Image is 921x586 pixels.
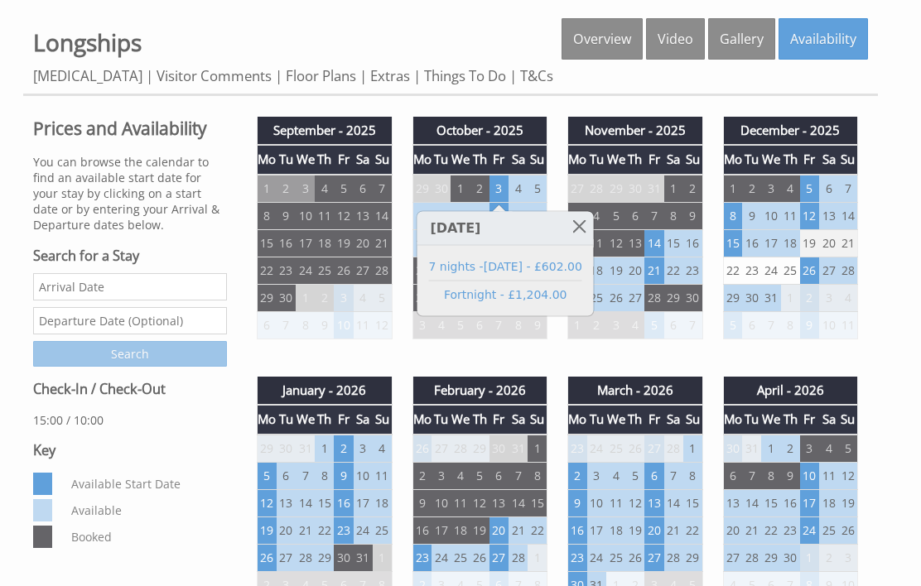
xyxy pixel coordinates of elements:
[800,175,819,203] td: 5
[761,435,780,463] td: 1
[723,145,742,174] th: Mo
[664,229,683,257] td: 15
[451,202,470,229] td: 8
[451,435,470,463] td: 28
[819,435,838,463] td: 4
[470,175,489,203] td: 2
[819,229,838,257] td: 20
[819,175,838,203] td: 6
[424,66,506,85] a: Things To Do
[800,311,819,339] td: 9
[412,311,432,339] td: 3
[33,341,227,367] input: Search
[296,257,315,284] td: 24
[664,284,683,311] td: 29
[800,462,819,489] td: 10
[451,405,470,434] th: We
[683,175,702,203] td: 2
[800,435,819,463] td: 3
[354,257,373,284] td: 27
[33,307,227,334] input: Departure Date (Optional)
[258,175,277,203] td: 1
[625,462,644,489] td: 5
[587,257,606,284] td: 18
[157,66,272,85] a: Visitor Comments
[683,405,702,434] th: Su
[432,462,451,489] td: 3
[528,462,547,489] td: 8
[412,117,547,145] th: October - 2025
[296,462,315,489] td: 7
[644,229,663,257] td: 14
[606,405,625,434] th: We
[489,405,509,434] th: Fr
[723,117,858,145] th: December - 2025
[370,66,410,85] a: Extras
[708,18,775,60] a: Gallery
[489,175,509,203] td: 3
[432,311,451,339] td: 4
[373,202,392,229] td: 14
[412,284,432,311] td: 27
[286,66,356,85] a: Floor Plans
[819,145,838,174] th: Sa
[451,175,470,203] td: 1
[509,175,528,203] td: 4
[644,405,663,434] th: Fr
[354,435,373,463] td: 3
[683,145,702,174] th: Su
[723,202,742,229] td: 8
[33,26,142,58] span: Longships
[258,117,393,145] th: September - 2025
[432,405,451,434] th: Tu
[606,311,625,339] td: 3
[334,257,353,284] td: 26
[258,202,277,229] td: 8
[568,145,587,174] th: Mo
[683,435,702,463] td: 1
[742,202,761,229] td: 9
[315,202,334,229] td: 11
[838,311,857,339] td: 11
[761,311,780,339] td: 7
[258,435,277,463] td: 29
[800,202,819,229] td: 12
[509,462,528,489] td: 7
[625,202,644,229] td: 6
[761,229,780,257] td: 17
[606,462,625,489] td: 4
[625,175,644,203] td: 30
[562,18,643,60] a: Overview
[781,145,800,174] th: Th
[354,145,373,174] th: Sa
[277,435,296,463] td: 30
[587,284,606,311] td: 25
[664,175,683,203] td: 1
[723,435,742,463] td: 30
[683,257,702,284] td: 23
[664,435,683,463] td: 28
[258,462,277,489] td: 5
[296,489,315,516] td: 14
[277,202,296,229] td: 9
[644,202,663,229] td: 7
[412,145,432,174] th: Mo
[625,405,644,434] th: Th
[819,257,838,284] td: 27
[587,435,606,463] td: 24
[33,154,227,233] p: You can browse the calendar to find an available start date for your stay by clicking on a start ...
[373,405,392,434] th: Su
[489,311,509,339] td: 7
[625,229,644,257] td: 13
[258,311,277,339] td: 6
[742,175,761,203] td: 2
[296,145,315,174] th: We
[412,405,432,434] th: Mo
[412,377,547,405] th: February - 2026
[412,462,432,489] td: 2
[568,462,587,489] td: 2
[781,257,800,284] td: 25
[587,145,606,174] th: Tu
[373,462,392,489] td: 11
[625,257,644,284] td: 20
